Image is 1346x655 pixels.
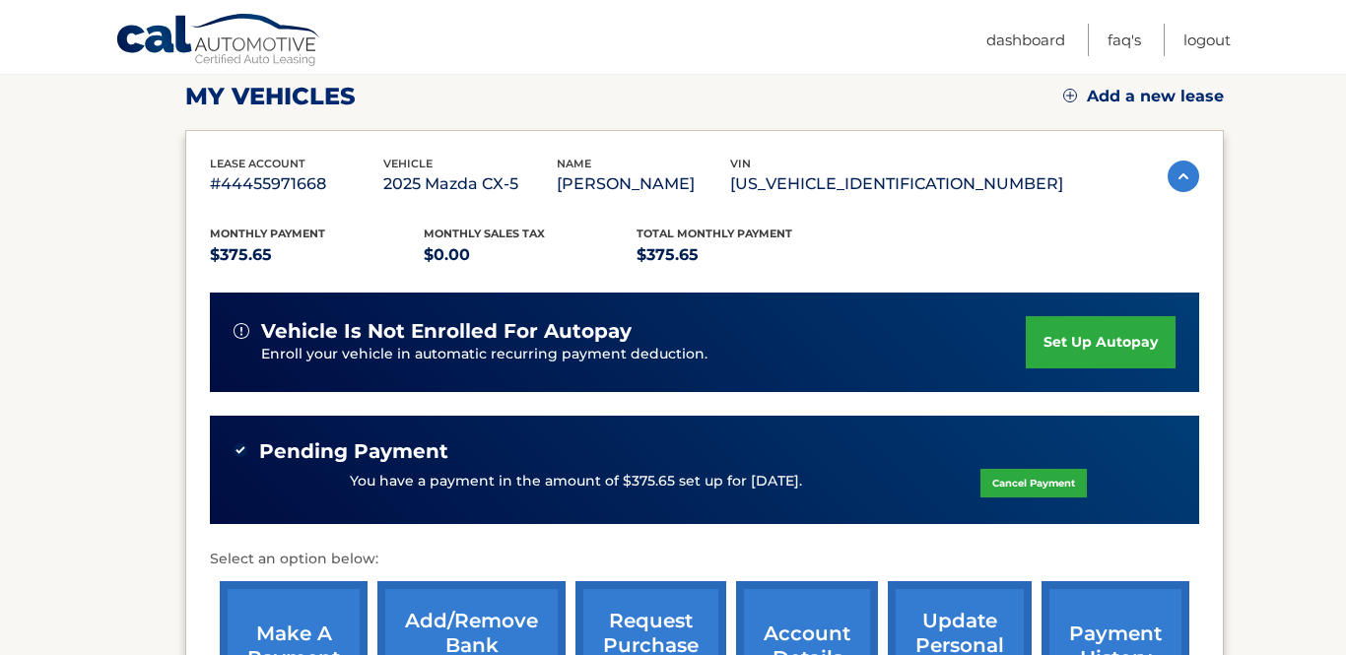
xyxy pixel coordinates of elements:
span: name [557,157,591,170]
span: Monthly sales Tax [424,227,545,240]
span: Monthly Payment [210,227,325,240]
p: $375.65 [210,241,424,269]
p: #44455971668 [210,170,383,198]
a: Logout [1183,24,1231,56]
a: Dashboard [986,24,1065,56]
p: Enroll your vehicle in automatic recurring payment deduction. [261,344,1026,365]
img: check-green.svg [234,443,247,457]
span: vin [730,157,751,170]
img: add.svg [1063,89,1077,102]
p: You have a payment in the amount of $375.65 set up for [DATE]. [350,471,802,492]
a: FAQ's [1108,24,1141,56]
a: Cancel Payment [980,469,1087,497]
h2: my vehicles [185,82,356,111]
span: Total Monthly Payment [637,227,792,240]
a: Add a new lease [1063,87,1224,106]
span: vehicle is not enrolled for autopay [261,319,632,344]
p: [PERSON_NAME] [557,170,730,198]
p: $375.65 [637,241,850,269]
span: Pending Payment [259,439,448,464]
span: vehicle [383,157,433,170]
a: Cal Automotive [115,13,322,70]
span: lease account [210,157,305,170]
p: 2025 Mazda CX-5 [383,170,557,198]
p: Select an option below: [210,548,1199,571]
a: set up autopay [1026,316,1176,368]
img: alert-white.svg [234,323,249,339]
img: accordion-active.svg [1168,161,1199,192]
p: [US_VEHICLE_IDENTIFICATION_NUMBER] [730,170,1063,198]
p: $0.00 [424,241,638,269]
